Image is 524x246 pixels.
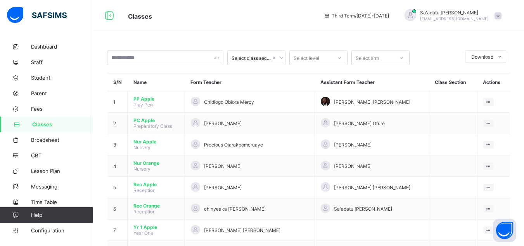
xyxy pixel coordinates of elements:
th: Assistant Form Teacher [315,73,429,91]
td: 4 [107,155,128,177]
span: Fees [31,106,93,112]
span: [EMAIL_ADDRESS][DOMAIN_NAME] [420,16,489,21]
span: [PERSON_NAME] [204,120,242,126]
span: Precious Ojarakpomeruaye [204,142,263,148]
span: Nur Orange [133,160,179,166]
td: 5 [107,177,128,198]
span: [PERSON_NAME] [PERSON_NAME] [334,185,410,190]
td: 7 [107,220,128,241]
span: CBT [31,152,93,159]
th: Form Teacher [185,73,315,91]
span: [PERSON_NAME] [334,142,372,148]
span: Time Table [31,199,93,205]
span: Preparatory Class [133,123,172,129]
span: [PERSON_NAME] [204,185,242,190]
span: Configuration [31,227,93,234]
span: Rec Orange [133,203,179,209]
td: 1 [107,91,128,113]
div: Select arm [356,51,379,65]
span: chinyeaka [PERSON_NAME] [204,206,266,212]
span: Student [31,75,93,81]
span: session/term information [324,13,389,19]
span: Rec Apple [133,181,179,187]
th: Actions [477,73,510,91]
span: Classes [128,12,152,20]
th: Name [128,73,185,91]
span: Help [31,212,93,218]
span: Chidiogo Obiora Mercy [204,99,254,105]
span: [PERSON_NAME] [PERSON_NAME] [334,99,410,105]
span: PP Apple [133,96,179,102]
span: Sa'adatu [PERSON_NAME] [420,10,489,16]
span: Dashboard [31,44,93,50]
td: 2 [107,113,128,134]
span: Year One [133,230,153,236]
span: Sa'adatu [PERSON_NAME] [334,206,392,212]
div: Sa'adatu Muhammed [397,9,505,22]
span: Play Pen [133,102,153,108]
div: Select level [294,51,319,65]
span: [PERSON_NAME] [334,163,372,169]
span: PC Apple [133,117,179,123]
span: Nur Apple [133,139,179,145]
td: 6 [107,198,128,220]
button: Open asap [493,219,516,242]
span: Classes [32,121,93,127]
span: [PERSON_NAME] [PERSON_NAME] [204,227,280,233]
span: [PERSON_NAME] Ofure [334,120,385,126]
span: Lesson Plan [31,168,93,174]
span: Reception [133,209,156,215]
span: Messaging [31,183,93,190]
th: S/N [107,73,128,91]
div: Select class section [232,55,271,61]
span: Download [471,54,493,60]
span: Yr 1 Apple [133,224,179,230]
td: 3 [107,134,128,155]
span: Nursery [133,166,150,172]
span: Staff [31,59,93,65]
span: Parent [31,90,93,96]
img: safsims [7,7,67,23]
span: [PERSON_NAME] [204,163,242,169]
span: Nursery [133,145,150,150]
th: Class Section [429,73,477,91]
span: Broadsheet [31,137,93,143]
span: Reception [133,187,156,193]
